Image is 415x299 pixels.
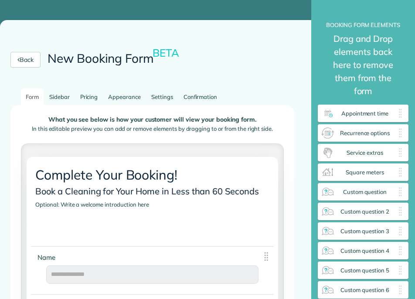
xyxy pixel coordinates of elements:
img: custom_question_3_widget_icon-46ce5e2db8a0deaba23a19c490ecaea7d3a9f366cd7e9b87b53c809f14eb71ef.png [321,224,335,238]
span: Custom question 4 [335,248,395,255]
a: Settings [146,88,178,105]
a: Sidebar [44,88,75,105]
img: drag_indicator-119b368615184ecde3eda3c64c821f6cf29d3e2b97b89ee44bc31753036683e5.png [395,283,405,297]
img: drag_indicator-119b368615184ecde3eda3c64c821f6cf29d3e2b97b89ee44bc31753036683e5.png [395,165,405,179]
span: Book a Cleaning for Your Home in Less than 60 Seconds [33,183,265,199]
span: Complete Your Booking! [33,164,183,185]
img: drag_indicator-119b368615184ecde3eda3c64c821f6cf29d3e2b97b89ee44bc31753036683e5.png [395,106,405,120]
span: Appointment time [335,110,395,117]
img: drag_indicator-119b368615184ecde3eda3c64c821f6cf29d3e2b97b89ee44bc31753036683e5.png [395,126,405,140]
a: Pricing [75,88,103,105]
h2: Booking Form elements [318,22,408,28]
span: Optional: Write a welcome introduction here [33,199,155,210]
img: drag_indicator-119b368615184ecde3eda3c64c821f6cf29d3e2b97b89ee44bc31753036683e5.png [395,263,405,277]
small: Drag and Drop elements back here to remove them from the form [318,32,408,105]
img: drag_indicator-119b368615184ecde3eda3c64c821f6cf29d3e2b97b89ee44bc31753036683e5.png [261,251,272,262]
a: Confirmation [179,88,222,105]
h2: New Booking Form [48,52,180,65]
span: Custom question 2 [335,208,395,215]
span: Custom question [335,189,395,196]
span: Custom question 3 [335,228,395,235]
img: custom_question_4_widget_icon-46ce5e2db8a0deaba23a19c490ecaea7d3a9f366cd7e9b87b53c809f14eb71ef.png [321,244,335,258]
a: Form [21,88,44,105]
img: drag_indicator-119b368615184ecde3eda3c64c821f6cf29d3e2b97b89ee44bc31753036683e5.png [395,204,405,218]
img: appointment_time_widget_icon-3cef1a702ae8d5e7025d05197c4b482fef7d1fb9e60361da9cd4e1ea3c6be611.png [321,106,335,120]
a: Appearance [103,88,146,105]
img: recurrence_options_widget_icon-378612691d69f9af6b7f813f981692aacd0682f6952d883c0ea488e3349d6d30.png [321,126,335,140]
img: custom_question_widget_icon-46ce5e2db8a0deaba23a19c490ecaea7d3a9f366cd7e9b87b53c809f14eb71ef.png [321,185,335,199]
span: Custom question 5 [335,267,395,274]
img: drag_indicator-119b368615184ecde3eda3c64c821f6cf29d3e2b97b89ee44bc31753036683e5.png [395,224,405,238]
p: What you see below is how your customer will view your booking form. [28,116,277,123]
img: service_extras_widget_icon-c2972512f5714c824e9ffd75eab503ac416632dec4a01ee8c042630912075e14.png [321,146,335,160]
p: In this editable preview you can add or remove elements by dragging to or from the right side. [28,125,277,133]
img: drag_indicator-119b368615184ecde3eda3c64c821f6cf29d3e2b97b89ee44bc31753036683e5.png [395,244,405,258]
span: Name [35,251,61,264]
span: Square meters [335,169,395,176]
a: Back [10,52,41,68]
img: drag_indicator-119b368615184ecde3eda3c64c821f6cf29d3e2b97b89ee44bc31753036683e5.png [395,185,405,199]
small: BETA [153,46,179,59]
img: square_meters_widget_icon-86f4c594f003aab3d3588d0db1e9ed1f0bd22b10cfe1e2c9d575362bb9e717df.png [321,165,335,179]
img: custom_question_5_widget_icon-46ce5e2db8a0deaba23a19c490ecaea7d3a9f366cd7e9b87b53c809f14eb71ef.png [321,263,335,277]
img: drag_indicator-119b368615184ecde3eda3c64c821f6cf29d3e2b97b89ee44bc31753036683e5.png [395,146,405,160]
img: custom_question_6_widget_icon-46ce5e2db8a0deaba23a19c490ecaea7d3a9f366cd7e9b87b53c809f14eb71ef.png [321,283,335,297]
span: Recurrence options [335,130,395,137]
span: Service extras [335,149,395,156]
img: custom_question_2_widget_icon-46ce5e2db8a0deaba23a19c490ecaea7d3a9f366cd7e9b87b53c809f14eb71ef.png [321,204,335,218]
span: Custom question 6 [335,287,395,294]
